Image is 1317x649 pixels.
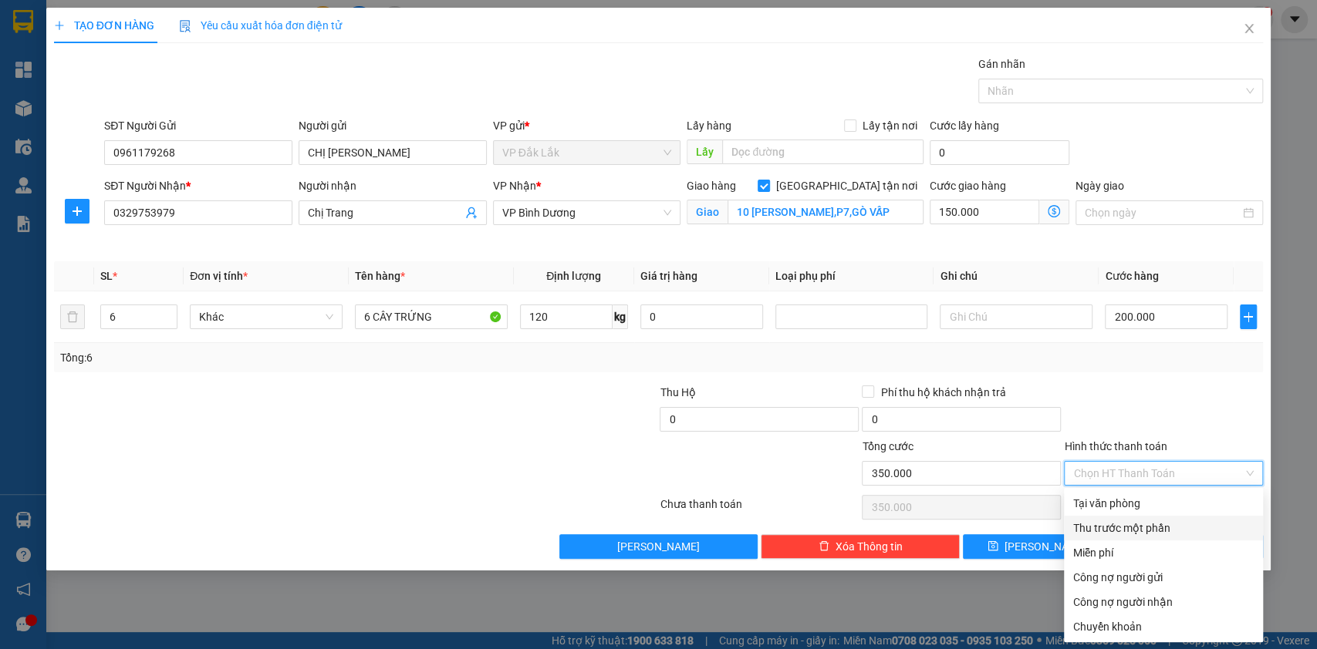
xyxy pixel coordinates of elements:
span: TẠO ĐƠN HÀNG [54,19,154,32]
input: 0 [640,304,763,329]
label: Cước giao hàng [930,180,1006,192]
th: Ghi chú [934,261,1099,291]
div: Người gửi [299,117,487,134]
button: [PERSON_NAME] [559,534,758,559]
div: Miễn phí [1073,544,1254,561]
span: Xóa Thông tin [836,538,903,555]
span: VP Nhận [493,180,536,192]
div: Chưa thanh toán [659,496,861,523]
span: Giao hàng [687,180,736,192]
div: Công nợ người gửi [1073,569,1254,586]
span: dollar-circle [1048,205,1060,217]
label: Cước lấy hàng [930,119,999,132]
label: Hình thức thanh toán [1064,440,1167,452]
input: Cước lấy hàng [930,140,1069,165]
label: Ngày giao [1076,180,1124,192]
span: [PERSON_NAME] [617,538,700,555]
div: SĐT Người Nhận [104,177,292,194]
button: plus [65,199,89,224]
div: Cước gửi hàng sẽ được ghi vào công nợ của người gửi [1064,565,1263,590]
span: user-add [465,207,478,219]
span: delete [819,540,829,553]
span: Cước hàng [1105,270,1158,282]
span: Thu Hộ [660,386,695,398]
input: Giao tận nơi [728,200,924,224]
input: Dọc đường [722,140,924,164]
input: Cước giao hàng [930,200,1039,224]
div: Tổng: 6 [60,349,509,366]
span: Định lượng [546,270,601,282]
label: Gán nhãn [978,58,1025,70]
span: Giao [687,200,728,224]
div: VP gửi [493,117,681,134]
span: Lấy [687,140,722,164]
span: plus [54,20,65,31]
button: save[PERSON_NAME] [963,534,1111,559]
span: VP Đắk Lắk [502,141,672,164]
span: Đơn vị tính [190,270,248,282]
button: delete [60,304,85,329]
span: Tên hàng [355,270,405,282]
button: Close [1228,8,1271,51]
div: Chuyển khoản [1073,618,1254,635]
span: close [1243,22,1255,35]
div: Cước gửi hàng sẽ được ghi vào công nợ của người nhận [1064,590,1263,614]
span: [GEOGRAPHIC_DATA] tận nơi [770,177,924,194]
span: save [988,540,998,553]
span: Khác [199,305,333,328]
span: Giá trị hàng [640,270,697,282]
span: plus [1241,311,1256,323]
span: Phí thu hộ khách nhận trả [874,384,1011,401]
span: kg [613,304,628,329]
div: Tại văn phòng [1073,495,1254,512]
div: Thu trước một phần [1073,520,1254,536]
span: Tổng cước [862,440,913,452]
div: Người nhận [299,177,487,194]
span: Lấy tận nơi [856,117,924,134]
input: Ngày giao [1085,204,1241,221]
span: VP Bình Dương [502,201,672,224]
div: SĐT Người Gửi [104,117,292,134]
input: VD: Bàn, Ghế [355,304,508,329]
img: icon [179,20,191,32]
span: Yêu cầu xuất hóa đơn điện tử [179,19,342,32]
button: plus [1240,304,1257,329]
span: SL [100,270,113,282]
input: Ghi Chú [940,304,1092,329]
span: plus [66,205,89,217]
button: deleteXóa Thông tin [761,534,960,559]
th: Loại phụ phí [769,261,934,291]
div: Công nợ người nhận [1073,594,1254,610]
span: Lấy hàng [687,119,731,132]
span: [PERSON_NAME] [1005,538,1087,555]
